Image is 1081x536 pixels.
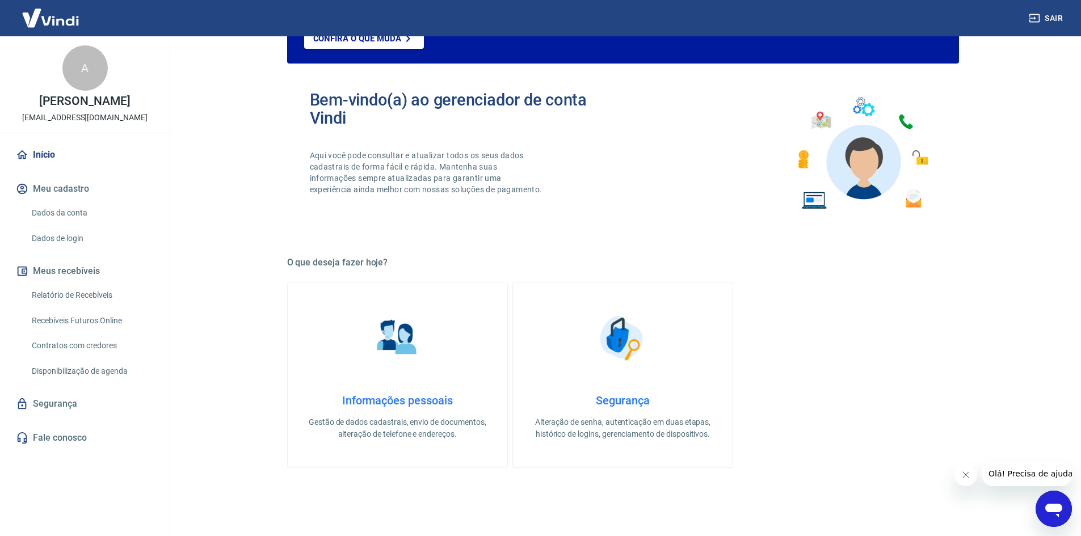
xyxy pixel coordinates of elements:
button: Meus recebíveis [14,259,156,284]
a: Contratos com credores [27,334,156,357]
h2: Bem-vindo(a) ao gerenciador de conta Vindi [310,91,623,127]
p: [EMAIL_ADDRESS][DOMAIN_NAME] [22,112,148,124]
a: Início [14,142,156,167]
a: Disponibilização de agenda [27,360,156,383]
a: Recebíveis Futuros Online [27,309,156,332]
h4: Segurança [531,394,714,407]
iframe: Botão para abrir a janela de mensagens [1036,491,1072,527]
div: A [62,45,108,91]
iframe: Mensagem da empresa [982,461,1072,486]
h5: O que deseja fazer hoje? [287,257,959,268]
button: Meu cadastro [14,176,156,201]
a: Relatório de Recebíveis [27,284,156,307]
a: Confira o que muda [304,28,424,49]
img: Vindi [14,1,87,35]
p: Gestão de dados cadastrais, envio de documentos, alteração de telefone e endereços. [306,416,489,440]
a: SegurançaSegurançaAlteração de senha, autenticação em duas etapas, histórico de logins, gerenciam... [512,282,733,468]
span: Olá! Precisa de ajuda? [7,8,95,17]
p: Confira o que muda [313,33,401,44]
a: Dados de login [27,227,156,250]
a: Fale conosco [14,425,156,450]
img: Segurança [594,310,651,366]
h4: Informações pessoais [306,394,489,407]
a: Dados da conta [27,201,156,225]
p: Aqui você pode consultar e atualizar todos os seus dados cadastrais de forma fácil e rápida. Mant... [310,150,545,195]
a: Informações pessoaisInformações pessoaisGestão de dados cadastrais, envio de documentos, alteraçã... [287,282,508,468]
button: Sair [1027,8,1067,29]
iframe: Fechar mensagem [954,463,977,486]
p: [PERSON_NAME] [39,95,130,107]
img: Imagem de um avatar masculino com diversos icones exemplificando as funcionalidades do gerenciado... [788,91,936,216]
img: Informações pessoais [369,310,426,366]
p: Alteração de senha, autenticação em duas etapas, histórico de logins, gerenciamento de dispositivos. [531,416,714,440]
a: Segurança [14,391,156,416]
